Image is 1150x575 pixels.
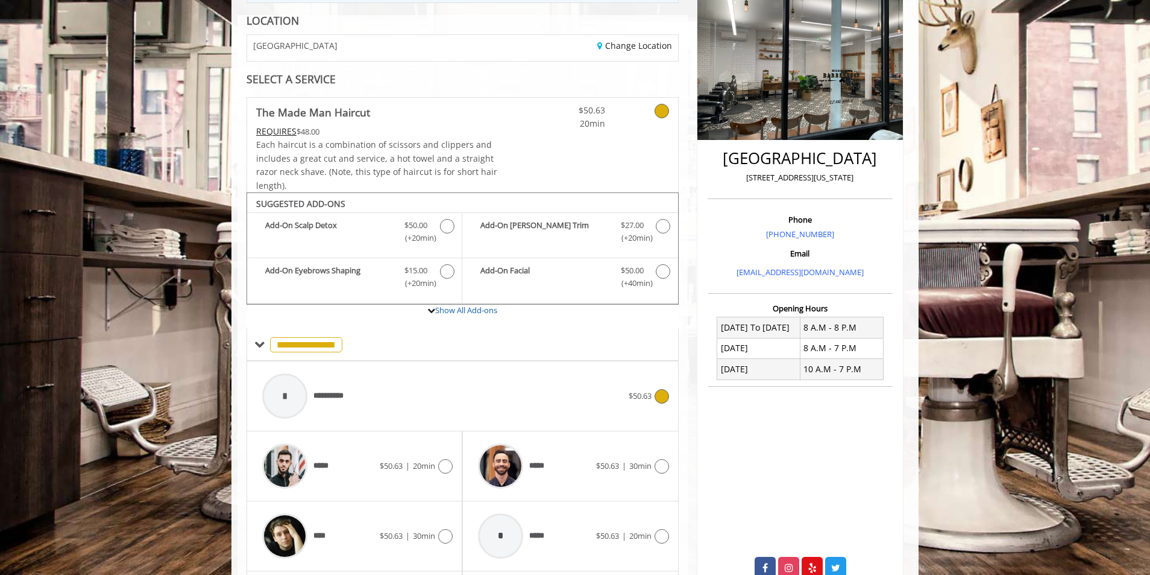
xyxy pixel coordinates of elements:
[247,74,679,85] div: SELECT A SERVICE
[711,150,890,167] h2: [GEOGRAPHIC_DATA]
[398,232,434,244] span: (+20min )
[629,530,652,541] span: 20min
[265,219,392,244] b: Add-On Scalp Detox
[435,305,497,316] a: Show All Add-ons
[800,317,883,338] td: 8 A.M - 8 P.M
[622,530,626,541] span: |
[404,219,427,232] span: $50.00
[265,264,392,290] b: Add-On Eyebrows Shaping
[256,139,497,191] span: Each haircut is a combination of scissors and clippers and includes a great cut and service, a ho...
[398,277,434,290] span: (+20min )
[621,264,644,277] span: $50.00
[468,219,671,247] label: Add-On Beard Trim
[717,359,800,380] td: [DATE]
[717,338,800,358] td: [DATE]
[800,338,883,358] td: 8 A.M - 7 P.M
[256,125,297,137] span: This service needs some Advance to be paid before we block your appointment
[253,264,456,293] label: Add-On Eyebrows Shaping
[534,104,605,117] span: $50.63
[480,264,608,290] b: Add-On Facial
[717,317,800,338] td: [DATE] To [DATE]
[256,198,345,209] b: SUGGESTED ADD-ONS
[621,219,644,232] span: $27.00
[413,530,435,541] span: 30min
[468,264,671,293] label: Add-On Facial
[766,229,834,240] a: [PHONE_NUMBER]
[247,192,679,305] div: The Made Man Haircut Add-onS
[737,267,864,278] a: [EMAIL_ADDRESS][DOMAIN_NAME]
[596,460,619,471] span: $50.63
[380,460,403,471] span: $50.63
[711,171,890,184] p: [STREET_ADDRESS][US_STATE]
[534,117,605,130] span: 20min
[253,41,338,50] span: [GEOGRAPHIC_DATA]
[406,530,410,541] span: |
[413,460,435,471] span: 20min
[614,277,650,290] span: (+40min )
[597,40,672,51] a: Change Location
[622,460,626,471] span: |
[256,104,370,121] b: The Made Man Haircut
[480,219,608,244] b: Add-On [PERSON_NAME] Trim
[247,13,299,28] b: LOCATION
[380,530,403,541] span: $50.63
[614,232,650,244] span: (+20min )
[629,460,652,471] span: 30min
[406,460,410,471] span: |
[629,390,652,401] span: $50.63
[708,304,893,313] h3: Opening Hours
[256,125,498,138] div: $48.00
[711,215,890,224] h3: Phone
[404,264,427,277] span: $15.00
[800,359,883,380] td: 10 A.M - 7 P.M
[253,219,456,247] label: Add-On Scalp Detox
[596,530,619,541] span: $50.63
[711,249,890,258] h3: Email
